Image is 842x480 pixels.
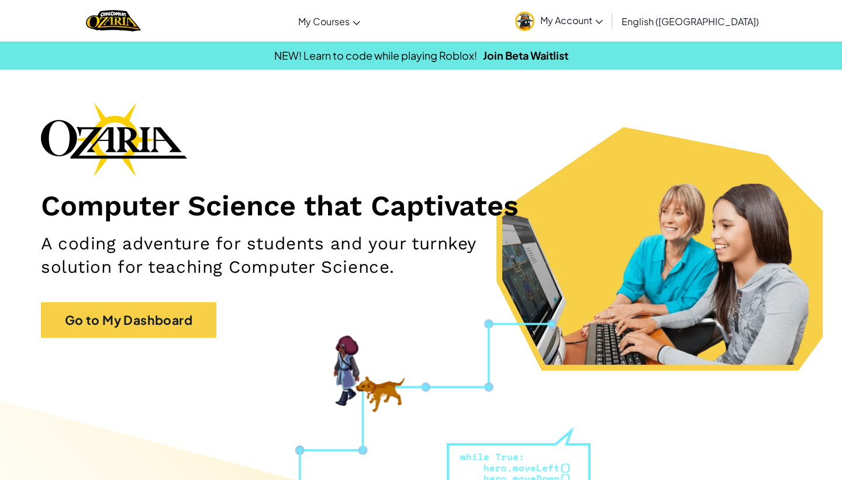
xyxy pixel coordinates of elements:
span: English ([GEOGRAPHIC_DATA]) [622,15,759,28]
span: NEW! Learn to code while playing Roblox! [274,49,477,62]
img: Home [86,9,140,33]
img: avatar [515,12,534,31]
a: My Account [509,2,609,39]
span: My Account [540,14,603,26]
h1: Computer Science that Captivates [41,188,801,223]
a: Join Beta Waitlist [483,49,568,62]
span: My Courses [298,15,350,28]
a: English ([GEOGRAPHIC_DATA]) [616,5,765,37]
h2: A coding adventure for students and your turnkey solution for teaching Computer Science. [41,232,550,279]
a: My Courses [292,5,366,37]
a: Ozaria by CodeCombat logo [86,9,140,33]
a: Go to My Dashboard [41,302,216,338]
img: Ozaria branding logo [41,102,187,177]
